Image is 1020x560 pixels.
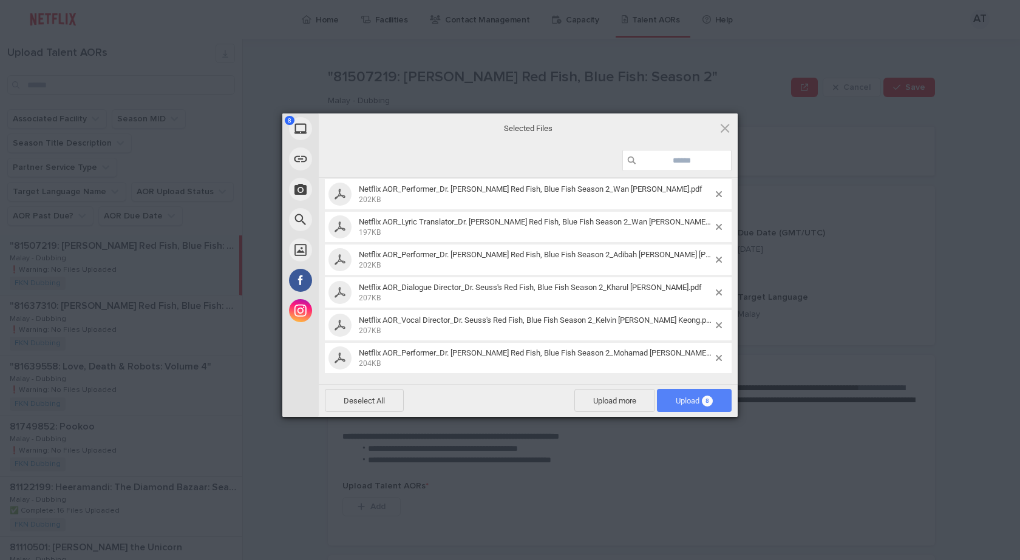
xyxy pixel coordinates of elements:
div: My Device [282,113,428,144]
div: Instagram [282,295,428,326]
div: Unsplash [282,235,428,265]
span: 207KB [359,294,381,302]
span: Netflix AOR_Vocal Director_Dr. Seuss's Red Fish, Blue Fish Season 2_Kelvin Choy Chee Keong.pdf [355,315,716,336]
span: Click here or hit ESC to close picker [718,121,732,135]
span: Upload [676,396,713,405]
span: Netflix AOR_Vocal Director_Dr. Seuss's Red Fish, Blue Fish Season 2_Kelvin [PERSON_NAME] Keong.pdf [359,315,713,325]
span: Netflix AOR_Lyric Translator_Dr. [PERSON_NAME] Red Fish, Blue Fish Season 2_Wan [PERSON_NAME].pdf [359,217,721,226]
span: Netflix AOR_Performer_Dr. Seuss's Red Fish, Blue Fish Season 2_Mohamad Shafry Mohamad.pdf [355,348,716,368]
span: 8 [702,396,713,407]
span: Netflix AOR_Performer_Dr. Seuss's Red Fish, Blue Fish Season 2_Adibah Hakimah Abdul Kahar.pdf [355,250,716,270]
span: 204KB [359,359,381,368]
span: Netflix AOR_Dialogue Director_Dr. Seuss's Red Fish, Blue Fish Season 2_Kharul Izwan Idahan Zaihan... [355,283,716,303]
span: Netflix AOR_Dialogue Director_Dr. Seuss's Red Fish, Blue Fish Season 2_Kharul [PERSON_NAME].pdf [359,283,702,292]
span: Netflix AOR_Lyric Translator_Dr. Seuss's Red Fish, Blue Fish Season 2_Wan Muhammad Tamlikha.pdf [355,217,716,237]
span: Netflix AOR_Performer_Dr. [PERSON_NAME] Red Fish, Blue Fish Season 2_Adibah [PERSON_NAME] [PERSON... [359,250,770,259]
span: Netflix AOR_Performer_Dr. [PERSON_NAME] Red Fish, Blue Fish Season 2_Wan [PERSON_NAME].pdf [359,184,702,194]
span: 207KB [359,326,381,335]
div: Web Search [282,204,428,235]
span: Netflix AOR_Performer_Dr. [PERSON_NAME] Red Fish, Blue Fish Season 2_Mohamad [PERSON_NAME].pdf [359,348,721,357]
span: 197KB [359,228,381,237]
span: 202KB [359,261,381,269]
span: Upload more [574,389,655,412]
span: Selected Files [407,123,650,133]
span: Deselect All [325,389,404,412]
span: 202KB [359,195,381,204]
div: Link (URL) [282,144,428,174]
span: 8 [285,116,294,125]
span: Netflix AOR_Performer_Dr. Seuss's Red Fish, Blue Fish Season 2_Wan Muhammad Tamlikha.pdf [355,184,716,204]
div: Take Photo [282,174,428,204]
span: Upload [657,389,732,412]
div: Facebook [282,265,428,295]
